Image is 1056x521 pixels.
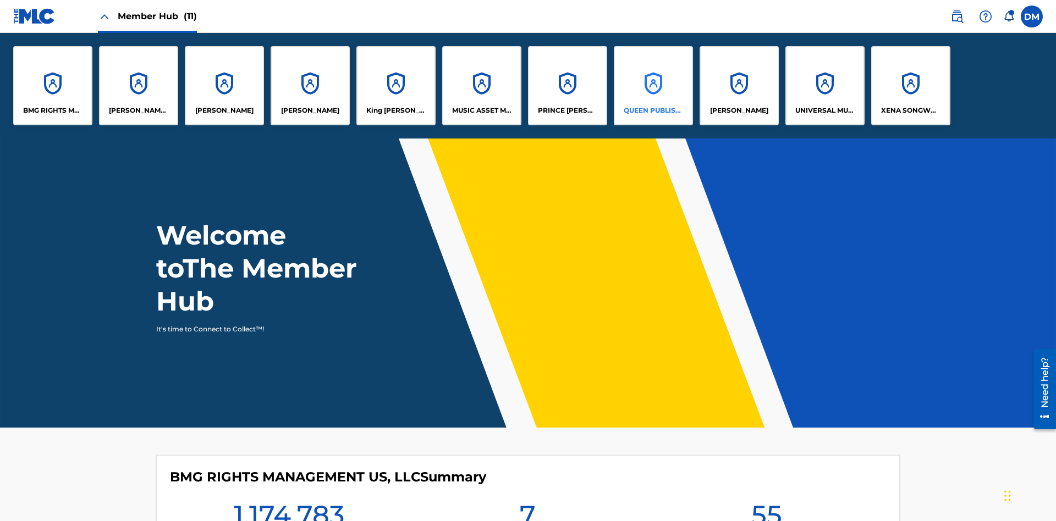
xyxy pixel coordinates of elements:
[99,46,178,125] a: Accounts[PERSON_NAME] SONGWRITER
[795,106,855,115] p: UNIVERSAL MUSIC PUB GROUP
[1025,345,1056,435] iframe: Resource Center
[624,106,684,115] p: QUEEN PUBLISHA
[23,106,83,115] p: BMG RIGHTS MANAGEMENT US, LLC
[700,46,779,125] a: Accounts[PERSON_NAME]
[442,46,521,125] a: AccountsMUSIC ASSET MANAGEMENT (MAM)
[98,10,111,23] img: Close
[950,10,964,23] img: search
[946,5,968,27] a: Public Search
[614,46,693,125] a: AccountsQUEEN PUBLISHA
[975,5,997,27] div: Help
[881,106,941,115] p: XENA SONGWRITER
[785,46,865,125] a: AccountsUNIVERSAL MUSIC PUB GROUP
[1003,11,1014,22] div: Notifications
[156,324,347,334] p: It's time to Connect to Collect™!
[281,106,339,115] p: EYAMA MCSINGER
[156,219,362,318] h1: Welcome to The Member Hub
[710,106,768,115] p: RONALD MCTESTERSON
[1001,468,1056,521] iframe: Chat Widget
[366,106,426,115] p: King McTesterson
[109,106,169,115] p: CLEO SONGWRITER
[271,46,350,125] a: Accounts[PERSON_NAME]
[979,10,992,23] img: help
[538,106,598,115] p: PRINCE MCTESTERSON
[871,46,950,125] a: AccountsXENA SONGWRITER
[1004,479,1011,512] div: Drag
[356,46,436,125] a: AccountsKing [PERSON_NAME]
[185,46,264,125] a: Accounts[PERSON_NAME]
[452,106,512,115] p: MUSIC ASSET MANAGEMENT (MAM)
[13,46,92,125] a: AccountsBMG RIGHTS MANAGEMENT US, LLC
[528,46,607,125] a: AccountsPRINCE [PERSON_NAME]
[1021,5,1043,27] div: User Menu
[184,11,197,21] span: (11)
[13,8,56,24] img: MLC Logo
[170,469,486,485] h4: BMG RIGHTS MANAGEMENT US, LLC
[195,106,254,115] p: ELVIS COSTELLO
[118,10,197,23] span: Member Hub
